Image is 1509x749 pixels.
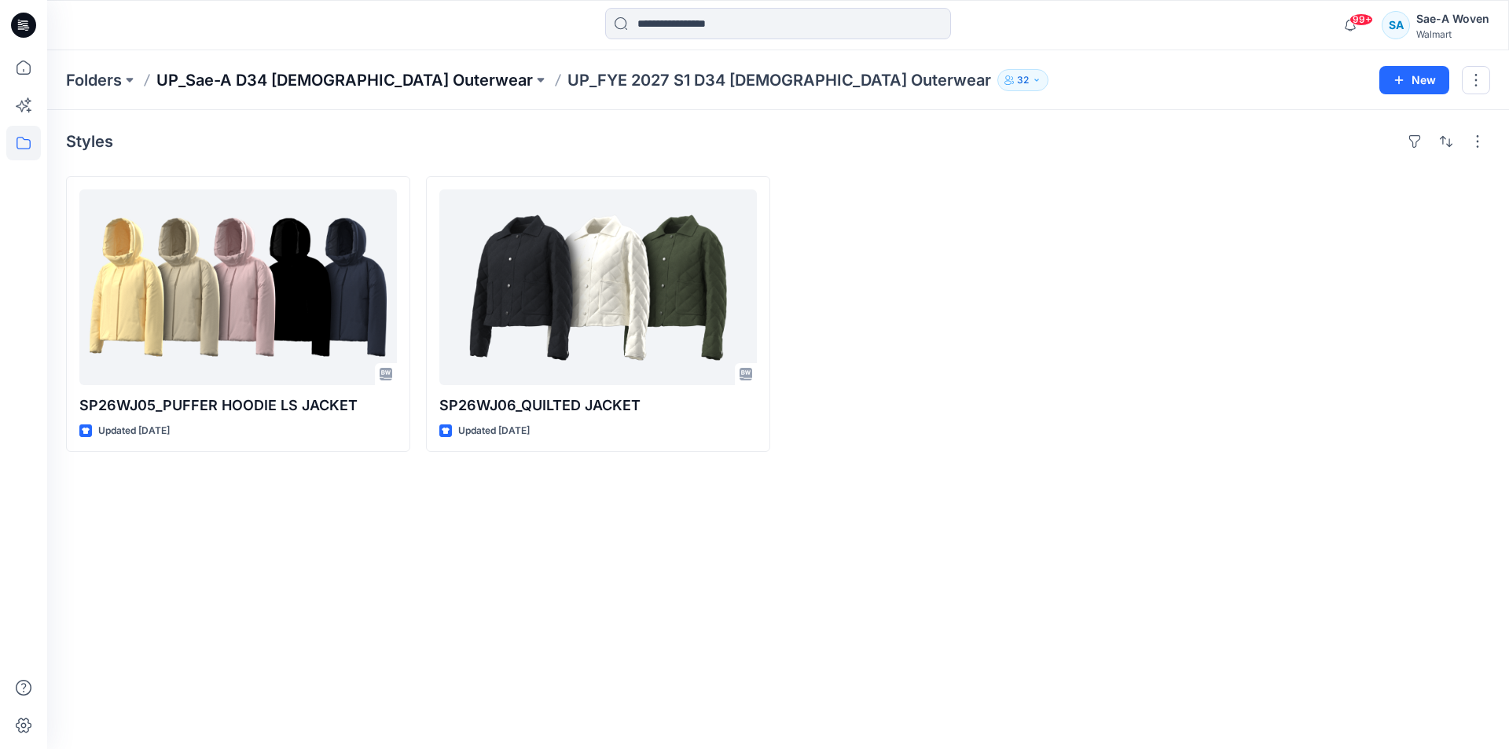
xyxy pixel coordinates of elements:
p: Updated [DATE] [98,423,170,439]
p: Updated [DATE] [458,423,530,439]
a: Folders [66,69,122,91]
span: 99+ [1349,13,1373,26]
div: SA [1382,11,1410,39]
p: SP26WJ05_PUFFER HOODIE LS JACKET [79,395,397,417]
a: UP_Sae-A D34 [DEMOGRAPHIC_DATA] Outerwear [156,69,533,91]
a: SP26WJ05_PUFFER HOODIE LS JACKET [79,189,397,385]
a: SP26WJ06_QUILTED JACKET [439,189,757,385]
button: New [1379,66,1449,94]
h4: Styles [66,132,113,151]
p: 32 [1017,72,1029,89]
p: SP26WJ06_QUILTED JACKET [439,395,757,417]
p: UP_FYE 2027 S1 D34 [DEMOGRAPHIC_DATA] Outerwear [567,69,991,91]
button: 32 [997,69,1048,91]
div: Walmart [1416,28,1489,40]
div: Sae-A Woven [1416,9,1489,28]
